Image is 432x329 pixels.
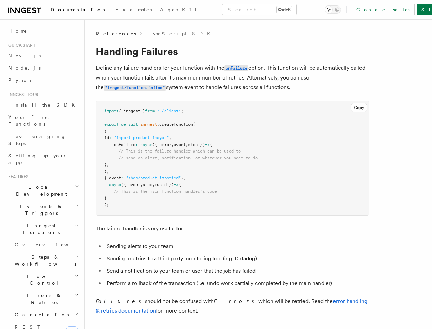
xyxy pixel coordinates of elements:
[104,175,121,180] span: { event
[121,182,140,187] span: ({ event
[205,142,210,147] span: =>
[104,196,107,200] span: }
[12,311,71,318] span: Cancellation
[12,289,80,308] button: Errors & Retries
[140,122,157,127] span: inngest
[104,122,119,127] span: export
[96,296,369,316] p: should not be confused with which will be retried. Read the for more context.
[222,4,296,15] button: Search...Ctrl+K
[157,109,181,113] span: "./client"
[15,242,85,247] span: Overview
[351,103,367,112] button: Copy
[111,2,156,19] a: Examples
[5,203,75,217] span: Events & Triggers
[105,266,369,276] li: Send a notification to your team or user that the job has failed
[143,182,152,187] span: step
[12,251,80,270] button: Steps & Workflows
[115,7,152,12] span: Examples
[5,74,80,86] a: Python
[5,25,80,37] a: Home
[121,122,138,127] span: default
[156,2,200,19] a: AgentKit
[183,175,186,180] span: ,
[8,65,41,71] span: Node.js
[5,174,28,180] span: Features
[214,298,258,304] em: Errors
[8,134,66,146] span: Leveraging Steps
[12,308,80,321] button: Cancellation
[96,298,367,314] a: error handling & retries documentation
[8,27,27,34] span: Home
[146,30,214,37] a: TypeScript SDK
[352,4,415,15] a: Contact sales
[5,92,38,97] span: Inngest tour
[5,49,80,62] a: Next.js
[12,254,76,267] span: Steps & Workflows
[181,109,183,113] span: ;
[104,202,109,207] span: );
[171,142,174,147] span: ,
[5,62,80,74] a: Node.js
[105,242,369,251] li: Sending alerts to your team
[12,270,80,289] button: Flow Control
[140,142,152,147] span: async
[8,77,33,83] span: Python
[5,200,80,219] button: Events & Triggers
[105,254,369,264] li: Sending metrics to a third party monitoring tool (e.g. Datadog)
[96,45,369,58] h1: Handling Failures
[96,298,145,304] em: Failures
[5,222,74,236] span: Inngest Functions
[107,162,109,167] span: ,
[121,175,123,180] span: :
[169,135,171,140] span: ,
[119,149,241,154] span: // This is the failure handler which can be used to
[5,149,80,169] a: Setting up your app
[119,156,258,160] span: // send an alert, notification, or whatever you need to do
[277,6,292,13] kbd: Ctrl+K
[5,219,80,239] button: Inngest Functions
[5,111,80,130] a: Your first Functions
[224,65,248,71] code: onFailure
[160,7,196,12] span: AgentKit
[8,53,41,58] span: Next.js
[104,129,107,134] span: {
[104,109,119,113] span: import
[188,142,205,147] span: step })
[152,142,171,147] span: ({ error
[155,182,174,187] span: runId })
[5,181,80,200] button: Local Development
[119,109,145,113] span: { inngest }
[8,153,67,165] span: Setting up your app
[5,184,75,197] span: Local Development
[104,85,166,91] code: "inngest/function.failed"
[140,182,143,187] span: ,
[96,63,369,93] p: Define any failure handlers for your function with the option. This function will be automaticall...
[114,142,135,147] span: onFailure
[224,64,248,71] a: onFailure
[114,135,169,140] span: "import-product-images"
[104,162,107,167] span: }
[8,102,79,108] span: Install the SDK
[174,182,179,187] span: =>
[47,2,111,19] a: Documentation
[5,99,80,111] a: Install the SDK
[109,182,121,187] span: async
[109,135,112,140] span: :
[181,175,183,180] span: }
[114,189,217,194] span: // This is the main function handler's code
[325,5,341,14] button: Toggle dark mode
[105,279,369,288] li: Perform a rollback of the transaction (i.e. undo work partially completed by the main handler)
[186,142,188,147] span: ,
[135,142,138,147] span: :
[51,7,107,12] span: Documentation
[193,122,195,127] span: (
[5,42,35,48] span: Quick start
[12,292,74,306] span: Errors & Retries
[179,182,181,187] span: {
[104,84,166,90] a: "inngest/function.failed"
[8,114,49,127] span: Your first Functions
[126,175,181,180] span: "shop/product.imported"
[12,273,74,287] span: Flow Control
[210,142,212,147] span: {
[96,224,369,233] p: The failure handler is very useful for:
